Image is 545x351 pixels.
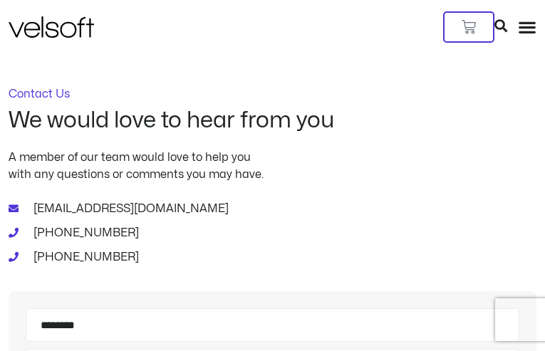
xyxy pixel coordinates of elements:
[9,200,536,217] a: [EMAIL_ADDRESS][DOMAIN_NAME]
[364,320,538,351] iframe: chat widget
[30,200,229,217] span: [EMAIL_ADDRESS][DOMAIN_NAME]
[9,149,536,183] p: A member of our team would love to help you with any questions or comments you may have.
[9,108,536,132] h2: We would love to hear from you
[30,248,139,266] span: [PHONE_NUMBER]
[9,16,94,38] img: Velsoft Training Materials
[9,88,536,100] p: Contact Us
[518,18,536,36] div: Menu Toggle
[30,224,139,241] span: [PHONE_NUMBER]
